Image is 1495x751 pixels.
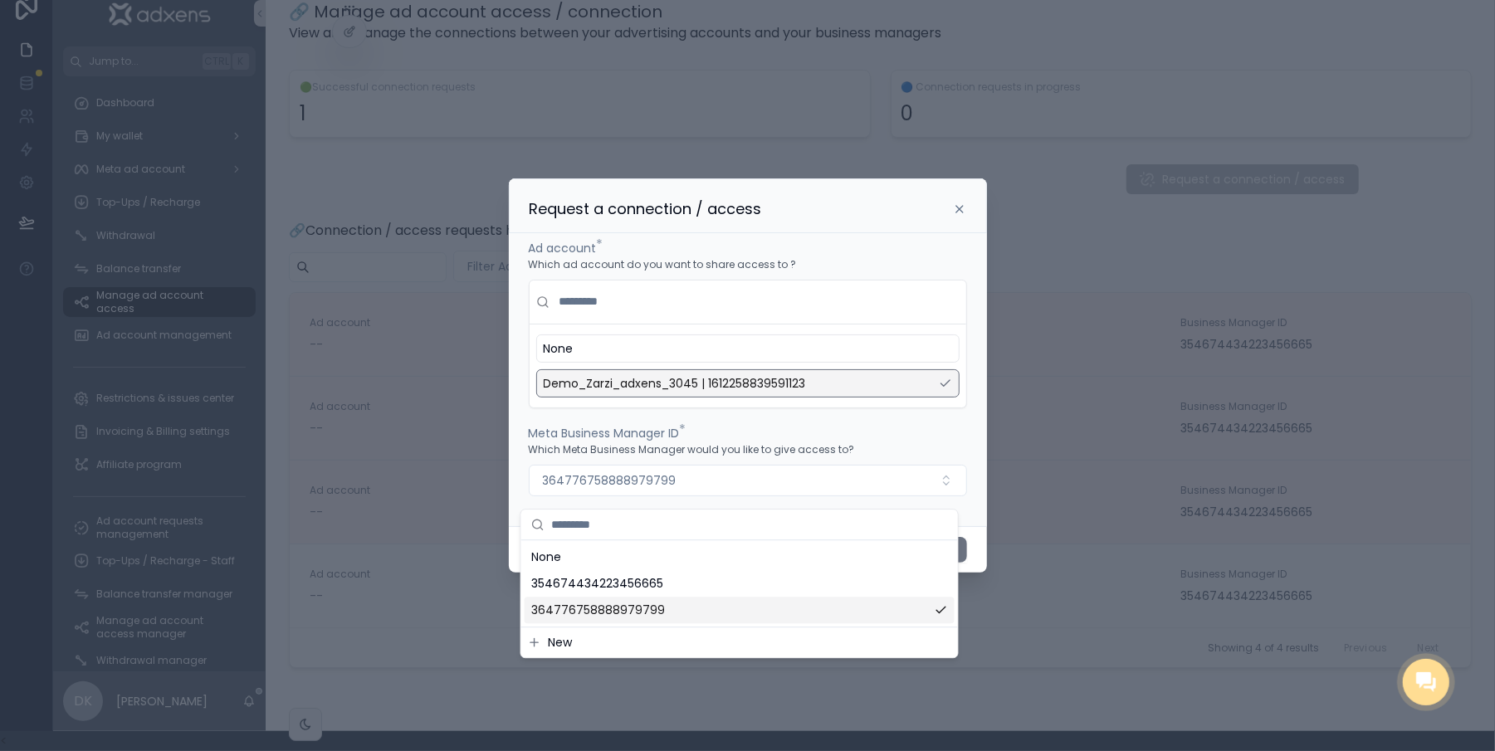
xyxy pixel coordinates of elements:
[543,472,677,489] span: 364776758888979799
[529,443,855,456] span: Which Meta Business Manager would you like to give access to?
[530,199,762,219] h3: Request a connection / access
[530,324,966,407] div: Suggestions
[544,375,806,392] span: Demo_Zarzi_adxens_3045 | 1612258839591123
[529,258,797,271] span: Which ad account do you want to share access to ?
[521,540,958,627] div: Suggestions
[525,544,955,570] div: None
[531,602,665,618] span: 364776758888979799
[531,575,663,592] span: 354674434223456665
[529,465,967,496] button: Select Button
[529,240,597,256] span: Ad account
[536,334,960,363] div: None
[528,634,951,651] button: New
[548,634,572,651] span: New
[529,425,680,441] span: Meta Business Manager ID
